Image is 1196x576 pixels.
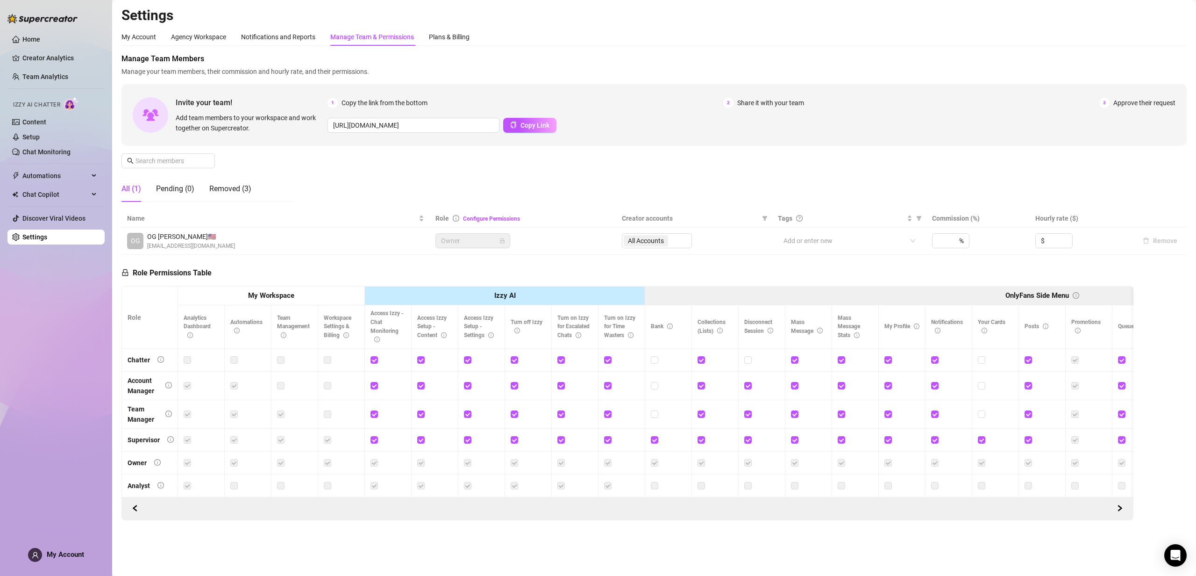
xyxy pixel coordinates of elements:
[327,98,338,108] span: 1
[64,97,78,110] img: AI Chatter
[121,32,156,42] div: My Account
[511,319,542,334] span: Turn off Izzy
[723,98,733,108] span: 2
[234,328,240,333] span: info-circle
[187,332,193,338] span: info-circle
[122,287,178,349] th: Role
[121,209,430,228] th: Name
[135,156,202,166] input: Search members
[441,332,447,338] span: info-circle
[978,319,1005,334] span: Your Cards
[737,98,804,108] span: Share it with your team
[22,215,85,222] a: Discover Viral Videos
[494,291,516,300] strong: Izzy AI
[176,97,327,108] span: Invite your team!
[1043,324,1048,329] span: info-circle
[343,332,349,338] span: info-circle
[121,66,1187,77] span: Manage your team members, their commission and hourly rate, and their permissions.
[157,482,164,489] span: info-circle
[510,122,517,128] span: copy
[817,328,823,333] span: info-circle
[622,213,758,223] span: Creator accounts
[453,215,459,222] span: info-circle
[121,267,212,279] h5: Role Permissions Table
[778,213,792,223] span: Tags
[931,319,963,334] span: Notifications
[147,231,235,242] span: OG [PERSON_NAME] 🇺🇸
[698,319,726,334] span: Collections (Lists)
[22,187,89,202] span: Chat Copilot
[838,315,860,339] span: Mass Message Stats
[514,328,520,333] span: info-circle
[370,310,404,343] span: Access Izzy - Chat Monitoring
[121,269,129,276] span: lock
[12,191,18,198] img: Chat Copilot
[128,435,160,445] div: Supervisor
[22,133,40,141] a: Setup
[47,550,84,559] span: My Account
[1164,544,1187,567] div: Open Intercom Messenger
[914,324,919,329] span: info-circle
[884,323,919,330] span: My Profile
[374,337,380,342] span: info-circle
[342,98,427,108] span: Copy the link from the bottom
[441,234,505,248] span: Owner
[1118,323,1143,330] span: Queue
[13,101,60,109] span: Izzy AI Chatter
[127,213,417,223] span: Name
[417,315,447,339] span: Access Izzy Setup - Content
[982,328,987,333] span: info-circle
[435,215,449,222] span: Role
[604,315,635,339] span: Turn on Izzy for Time Wasters
[128,375,158,396] div: Account Manager
[854,332,860,338] span: info-circle
[503,118,556,133] button: Copy Link
[12,172,20,180] span: thunderbolt
[916,216,922,221] span: filter
[165,382,172,389] span: info-circle
[796,215,803,222] span: question-circle
[1005,291,1069,300] strong: OnlyFans Side Menu
[324,315,351,339] span: Workspace Settings & Billing
[760,211,769,225] span: filter
[576,332,581,338] span: info-circle
[1099,98,1110,108] span: 3
[791,319,823,334] span: Mass Message
[248,291,294,300] strong: My Workspace
[628,332,634,338] span: info-circle
[184,315,211,339] span: Analytics Dashboard
[7,14,78,23] img: logo-BBDzfeDw.svg
[128,481,150,491] div: Analyst
[463,216,520,222] a: Configure Permissions
[165,410,172,417] span: info-circle
[157,356,164,363] span: info-circle
[241,32,315,42] div: Notifications and Reports
[121,7,1187,24] h2: Settings
[717,328,723,333] span: info-circle
[520,122,549,129] span: Copy Link
[667,324,673,329] span: info-circle
[914,211,924,225] span: filter
[230,319,263,334] span: Automations
[499,238,505,244] span: lock
[22,168,89,183] span: Automations
[935,328,940,333] span: info-circle
[281,332,286,338] span: info-circle
[464,315,494,339] span: Access Izzy Setup - Settings
[1071,319,1101,334] span: Promotions
[32,552,39,559] span: user
[22,50,97,65] a: Creator Analytics
[744,319,773,334] span: Disconnect Session
[131,236,140,246] span: OG
[1030,209,1133,228] th: Hourly rate ($)
[121,53,1187,65] span: Manage Team Members
[768,328,773,333] span: info-circle
[128,458,147,468] div: Owner
[156,183,194,194] div: Pending (0)
[22,118,46,126] a: Content
[22,73,68,80] a: Team Analytics
[1112,501,1127,516] button: Scroll Backward
[651,323,673,330] span: Bank
[22,148,71,156] a: Chat Monitoring
[22,233,47,241] a: Settings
